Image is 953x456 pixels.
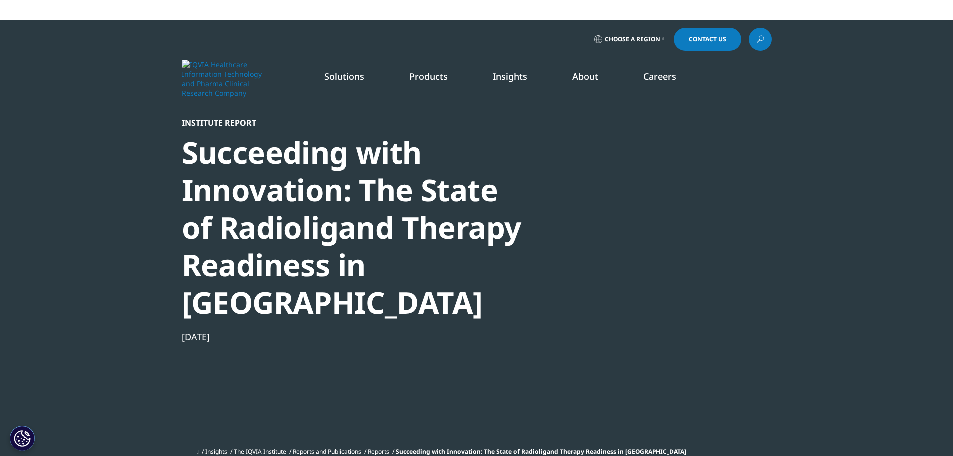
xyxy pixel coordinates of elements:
div: [DATE] [182,331,525,343]
a: Careers [643,70,676,82]
a: The IQVIA Institute [234,447,286,456]
a: Contact Us [674,28,741,51]
span: Succeeding with Innovation: The State of Radioligand Therapy Readiness in [GEOGRAPHIC_DATA] [396,447,686,456]
span: Contact Us [689,36,726,42]
div: Succeeding with Innovation: The State of Radioligand Therapy Readiness in [GEOGRAPHIC_DATA] [182,134,525,321]
a: Solutions [324,70,364,82]
a: Insights [493,70,527,82]
nav: Primary [266,55,772,102]
a: Reports and Publications [293,447,361,456]
a: Products [409,70,448,82]
img: IQVIA Healthcare Information Technology and Pharma Clinical Research Company [182,60,262,98]
a: Insights [205,447,227,456]
div: Institute Report [182,118,525,128]
span: Choose a Region [605,35,660,43]
a: Reports [368,447,389,456]
button: Cookies Settings [10,426,35,451]
a: About [572,70,598,82]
